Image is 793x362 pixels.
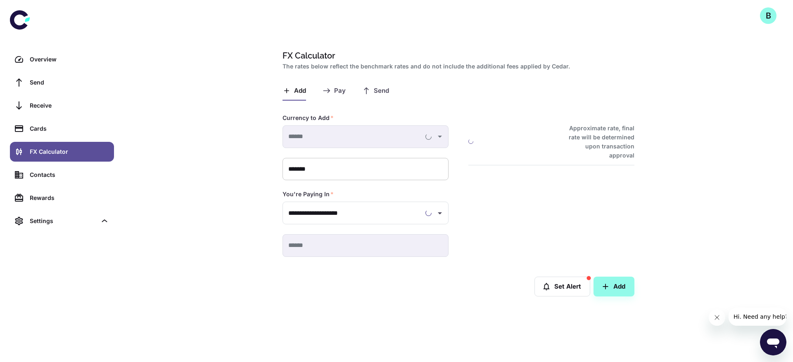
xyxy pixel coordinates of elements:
[5,6,59,12] span: Hi. Need any help?
[560,124,634,160] h6: Approximate rate, final rate will be determined upon transaction approval
[709,309,725,326] iframe: Close message
[760,329,786,355] iframe: Button to launch messaging window
[10,211,114,231] div: Settings
[760,7,776,24] button: B
[10,73,114,92] a: Send
[283,62,631,71] h2: The rates below reflect the benchmark rates and do not include the additional fees applied by Cedar.
[594,277,634,296] button: Add
[30,124,109,133] div: Cards
[729,308,786,326] iframe: Message from company
[10,96,114,115] a: Receive
[30,78,109,87] div: Send
[334,87,346,95] span: Pay
[30,55,109,64] div: Overview
[283,49,631,62] h1: FX Calculator
[283,190,334,198] label: You're Paying In
[10,165,114,185] a: Contacts
[10,142,114,162] a: FX Calculator
[434,207,446,219] button: Open
[30,193,109,202] div: Rewards
[294,87,306,95] span: Add
[30,101,109,110] div: Receive
[283,114,334,122] label: Currency to Add
[30,170,109,179] div: Contacts
[534,277,590,296] button: Set Alert
[30,147,109,156] div: FX Calculator
[374,87,389,95] span: Send
[10,188,114,208] a: Rewards
[10,119,114,139] a: Cards
[10,49,114,69] a: Overview
[30,216,97,226] div: Settings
